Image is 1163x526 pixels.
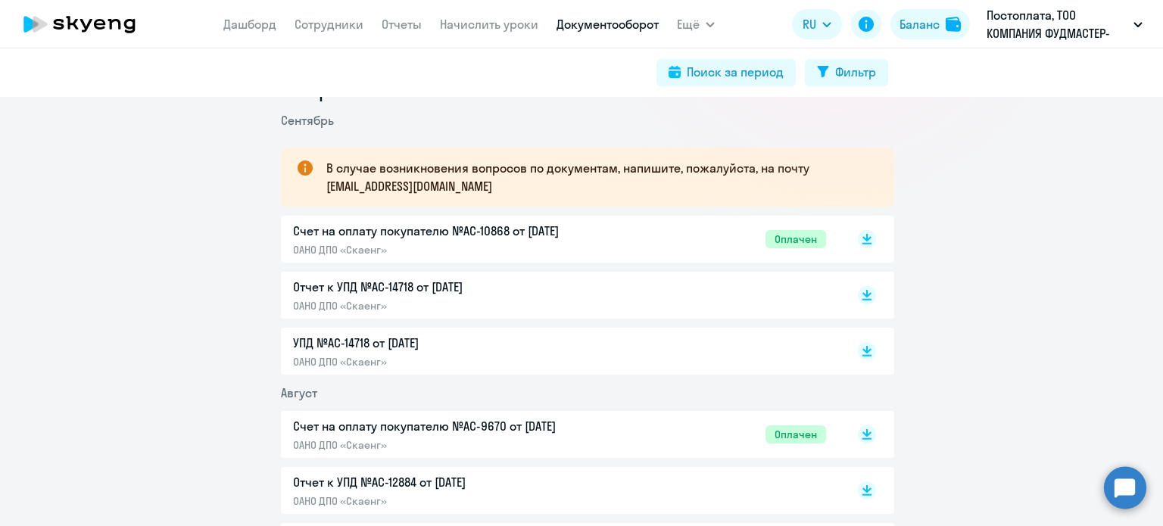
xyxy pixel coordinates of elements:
[979,6,1150,42] button: Постоплата, ТОО КОМПАНИЯ ФУДМАСТЕР-ТРЭЙД
[440,17,538,32] a: Начислить уроки
[223,17,276,32] a: Дашборд
[900,15,940,33] div: Баланс
[803,15,816,33] span: RU
[293,299,611,313] p: ОАНО ДПО «Скаенг»
[281,385,317,400] span: Август
[687,63,784,81] div: Поиск за период
[792,9,842,39] button: RU
[293,334,826,369] a: УПД №AC-14718 от [DATE]ОАНО ДПО «Скаенг»
[890,9,970,39] button: Балансbalance
[987,6,1127,42] p: Постоплата, ТОО КОМПАНИЯ ФУДМАСТЕР-ТРЭЙД
[293,243,611,257] p: ОАНО ДПО «Скаенг»
[946,17,961,32] img: balance
[293,473,826,508] a: Отчет к УПД №AC-12884 от [DATE]ОАНО ДПО «Скаенг»
[293,494,611,508] p: ОАНО ДПО «Скаенг»
[293,417,826,452] a: Счет на оплату покупателю №AC-9670 от [DATE]ОАНО ДПО «Скаенг»Оплачен
[677,9,715,39] button: Ещё
[765,425,826,444] span: Оплачен
[295,17,363,32] a: Сотрудники
[835,63,876,81] div: Фильтр
[765,230,826,248] span: Оплачен
[293,334,611,352] p: УПД №AC-14718 от [DATE]
[557,17,659,32] a: Документооборот
[382,17,422,32] a: Отчеты
[805,59,888,86] button: Фильтр
[293,438,611,452] p: ОАНО ДПО «Скаенг»
[656,59,796,86] button: Поиск за период
[326,159,867,195] p: В случае возникновения вопросов по документам, напишите, пожалуйста, на почту [EMAIL_ADDRESS][DOM...
[293,222,826,257] a: Счет на оплату покупателю №AC-10868 от [DATE]ОАНО ДПО «Скаенг»Оплачен
[281,113,334,128] span: Сентябрь
[293,355,611,369] p: ОАНО ДПО «Скаенг»
[293,473,611,491] p: Отчет к УПД №AC-12884 от [DATE]
[293,417,611,435] p: Счет на оплату покупателю №AC-9670 от [DATE]
[293,222,611,240] p: Счет на оплату покупателю №AC-10868 от [DATE]
[293,278,611,296] p: Отчет к УПД №AC-14718 от [DATE]
[293,278,826,313] a: Отчет к УПД №AC-14718 от [DATE]ОАНО ДПО «Скаенг»
[677,15,700,33] span: Ещё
